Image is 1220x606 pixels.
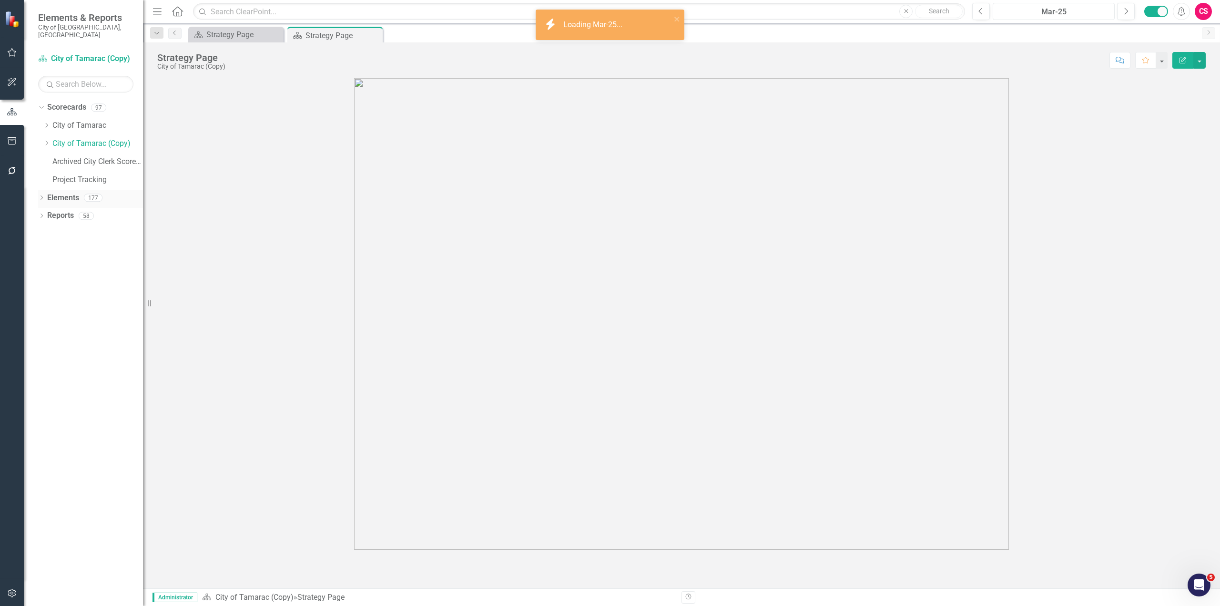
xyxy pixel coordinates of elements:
[52,175,143,185] a: Project Tracking
[193,3,965,20] input: Search ClearPoint...
[674,13,681,24] button: close
[52,138,143,149] a: City of Tamarac (Copy)
[1207,574,1215,581] span: 5
[157,63,225,70] div: City of Tamarac (Copy)
[206,29,281,41] div: Strategy Page
[38,12,133,23] span: Elements & Reports
[38,76,133,92] input: Search Below...
[563,20,625,31] div: Loading Mar-25...
[91,103,106,112] div: 97
[215,593,294,602] a: City of Tamarac (Copy)
[915,5,963,18] button: Search
[305,30,380,41] div: Strategy Page
[157,52,225,63] div: Strategy Page
[52,156,143,167] a: Archived City Clerk Scorecard
[993,3,1115,20] button: Mar-25
[1195,3,1212,20] button: CS
[202,592,674,603] div: »
[52,120,143,131] a: City of Tamarac
[191,29,281,41] a: Strategy Page
[996,6,1111,18] div: Mar-25
[79,212,94,220] div: 58
[297,593,345,602] div: Strategy Page
[38,53,133,64] a: City of Tamarac (Copy)
[5,11,21,28] img: ClearPoint Strategy
[929,7,949,15] span: Search
[84,194,102,202] div: 177
[47,102,86,113] a: Scorecards
[47,210,74,221] a: Reports
[1188,574,1210,596] iframe: Intercom live chat
[47,193,79,204] a: Elements
[38,23,133,39] small: City of [GEOGRAPHIC_DATA], [GEOGRAPHIC_DATA]
[152,593,197,602] span: Administrator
